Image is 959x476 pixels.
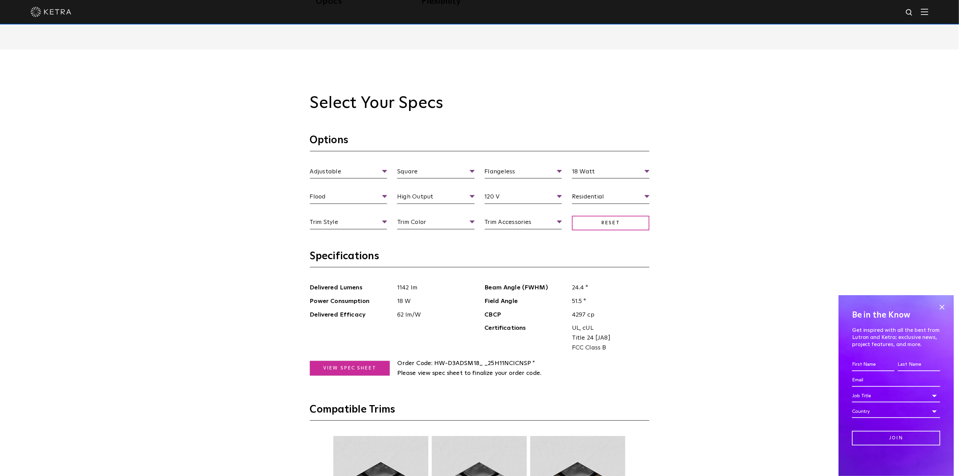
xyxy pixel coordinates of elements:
[572,216,649,230] span: Reset
[392,297,475,306] span: 18 W
[31,7,71,17] img: ketra-logo-2019-white
[852,431,940,445] input: Join
[852,309,940,322] h4: Be in the Know
[397,167,475,179] span: Square
[398,360,433,366] span: Order Code:
[310,94,649,113] h2: Select Your Specs
[310,250,649,267] h3: Specifications
[397,192,475,204] span: High Output
[572,343,644,353] span: FCC Class B
[852,327,940,348] p: Get inspired with all the best from Lutron and Ketra: exclusive news, project features, and more.
[567,310,649,320] span: 4297 cp
[921,8,928,15] img: Hamburger%20Nav.svg
[310,217,387,229] span: Trim Style
[310,310,392,320] span: Delivered Efficacy
[567,297,649,306] span: 51.5 °
[485,283,567,293] span: Beam Angle (FWHM)
[485,297,567,306] span: Field Angle
[392,310,475,320] span: 62 lm/W
[572,333,644,343] span: Title 24 [JA8]
[572,167,649,179] span: 18 Watt
[485,310,567,320] span: CBCP
[852,389,940,402] div: Job Title
[852,405,940,418] div: Country
[397,217,475,229] span: Trim Color
[485,217,562,229] span: Trim Accessories
[572,323,644,333] span: UL, cUL
[310,283,392,293] span: Delivered Lumens
[398,360,542,376] span: HW-D3ADSM18_ _25H11NCICNSP * Please view spec sheet to finalize your order code.
[485,323,567,353] span: Certifications
[572,192,649,204] span: Residential
[310,403,649,421] h3: Compatible Trims
[485,167,562,179] span: Flangeless
[310,297,392,306] span: Power Consumption
[852,374,940,387] input: Email
[310,361,390,376] a: View Spec Sheet
[310,167,387,179] span: Adjustable
[392,283,475,293] span: 1142 lm
[898,358,940,371] input: Last Name
[485,192,562,204] span: 120 V
[905,8,914,17] img: search icon
[310,192,387,204] span: Flood
[852,358,895,371] input: First Name
[310,134,649,151] h3: Options
[567,283,649,293] span: 24.4 °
